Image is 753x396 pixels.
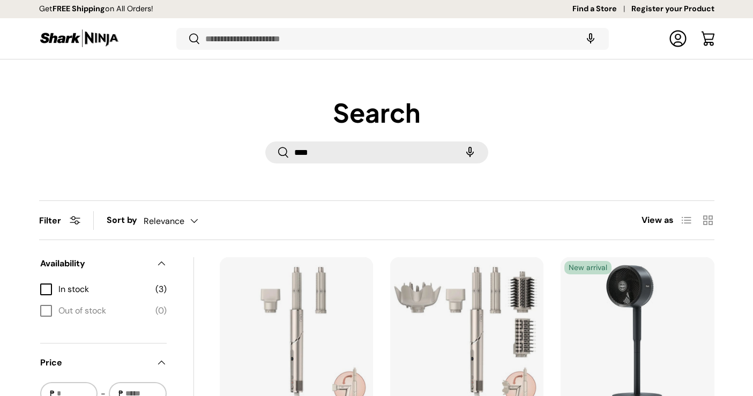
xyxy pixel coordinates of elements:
label: Sort by [107,214,144,227]
span: View as [642,214,674,227]
span: In stock [58,283,149,296]
span: New arrival [564,261,612,274]
span: (3) [155,283,167,296]
span: (0) [155,304,167,317]
span: Price [40,356,150,369]
span: Availability [40,257,150,270]
p: Get on All Orders! [39,3,153,15]
speech-search-button: Search by voice [453,140,487,164]
span: Filter [39,215,61,226]
img: Shark Ninja Philippines [39,28,120,49]
summary: Availability [40,244,167,283]
speech-search-button: Search by voice [573,27,608,50]
h1: Search [39,96,714,129]
span: Out of stock [58,304,149,317]
strong: FREE Shipping [53,4,105,13]
a: Register your Product [631,3,714,15]
summary: Price [40,343,167,382]
button: Filter [39,215,80,226]
button: Relevance [144,212,220,230]
a: Find a Store [572,3,631,15]
span: Relevance [144,216,184,226]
